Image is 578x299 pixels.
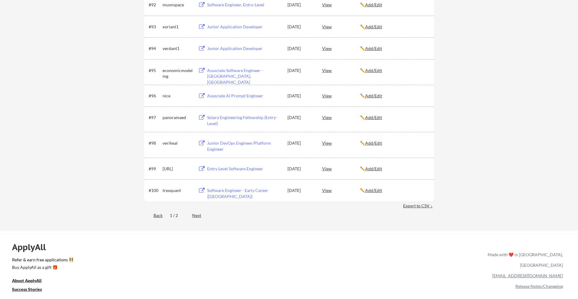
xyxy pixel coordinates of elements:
div: economicmodeling [163,68,193,79]
div: #100 [149,187,160,194]
div: Software Engineer - Early Career ([GEOGRAPHIC_DATA]) [207,187,282,199]
u: Add/Edit [365,188,382,193]
div: panoramaed [163,115,193,121]
u: Add/Edit [365,46,382,51]
div: ✏️ [360,24,429,30]
div: Associate Software Engineer - [GEOGRAPHIC_DATA], [GEOGRAPHIC_DATA] [207,68,282,85]
div: veriheal [163,140,193,146]
div: Associate AI Prompt Engineer [207,93,282,99]
div: 1 / 2 [170,212,185,219]
div: ✏️ [360,140,429,146]
div: Made with ❤️ in [GEOGRAPHIC_DATA], [GEOGRAPHIC_DATA] [485,249,563,270]
div: ✏️ [360,115,429,121]
div: View [322,185,360,196]
div: [DATE] [287,68,314,74]
div: Entry Level Software Engineer [207,166,282,172]
div: ✏️ [360,187,429,194]
a: About ApplyAll [12,277,50,285]
div: [DATE] [287,115,314,121]
div: #97 [149,115,160,121]
div: ApplyAll [12,242,53,252]
div: View [322,43,360,54]
div: Junior Application Developer [207,46,282,52]
div: [DATE] [287,2,314,8]
div: #95 [149,68,160,74]
div: Solara Engineering Fellowship (Entry-Level) [207,115,282,126]
u: Add/Edit [365,24,382,29]
div: View [322,90,360,101]
div: [DATE] [287,46,314,52]
a: Buy ApplyAll as a gift 🎁 [12,264,72,272]
u: Add/Edit [365,2,382,7]
div: #93 [149,24,160,30]
div: trexquant [163,187,193,194]
div: [DATE] [287,24,314,30]
u: Success Stories [12,287,42,292]
a: [EMAIL_ADDRESS][DOMAIN_NAME] [492,273,563,278]
div: ✏️ [360,68,429,74]
div: [DATE] [287,187,314,194]
div: xoriant1 [163,24,193,30]
a: Success Stories [12,286,50,294]
div: View [322,137,360,148]
div: View [322,65,360,76]
div: nice [163,93,193,99]
div: Software Engineer, Entry-Level [207,2,282,8]
div: ✏️ [360,2,429,8]
div: #94 [149,46,160,52]
div: [DATE] [287,166,314,172]
u: About ApplyAll [12,278,42,283]
div: verdant1 [163,46,193,52]
div: #99 [149,166,160,172]
div: Junior Application Developer [207,24,282,30]
div: View [322,21,360,32]
div: #96 [149,93,160,99]
u: Add/Edit [365,93,382,98]
div: ✏️ [360,46,429,52]
div: Buy ApplyAll as a gift 🎁 [12,265,72,269]
div: Back [144,212,163,219]
div: Junior DevOps Engineer/Platform Engineer [207,140,282,152]
div: ✏️ [360,166,429,172]
div: ✏️ [360,93,429,99]
div: View [322,163,360,174]
div: Export to CSV ↓ [403,203,434,209]
div: muonspace [163,2,193,8]
a: Release Notes/Changelog [515,284,563,289]
u: Add/Edit [365,115,382,120]
div: [DATE] [287,93,314,99]
div: View [322,112,360,123]
u: Add/Edit [365,166,382,171]
u: Add/Edit [365,68,382,73]
div: #92 [149,2,160,8]
div: Next [192,212,208,219]
div: [URL] [163,166,193,172]
u: Add/Edit [365,140,382,146]
div: #98 [149,140,160,146]
div: [DATE] [287,140,314,146]
a: Refer & earn free applications 👯‍♀️ [12,258,362,264]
